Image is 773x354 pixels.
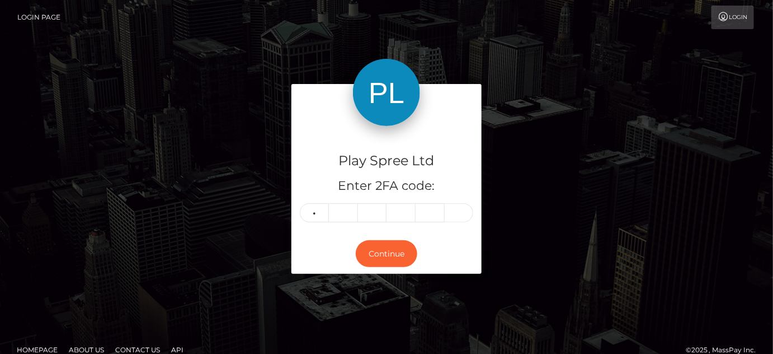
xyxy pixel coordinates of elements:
[300,178,473,195] h5: Enter 2FA code:
[353,59,420,126] img: Play Spree Ltd
[300,151,473,171] h4: Play Spree Ltd
[356,240,417,268] button: Continue
[711,6,754,29] a: Login
[17,6,60,29] a: Login Page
